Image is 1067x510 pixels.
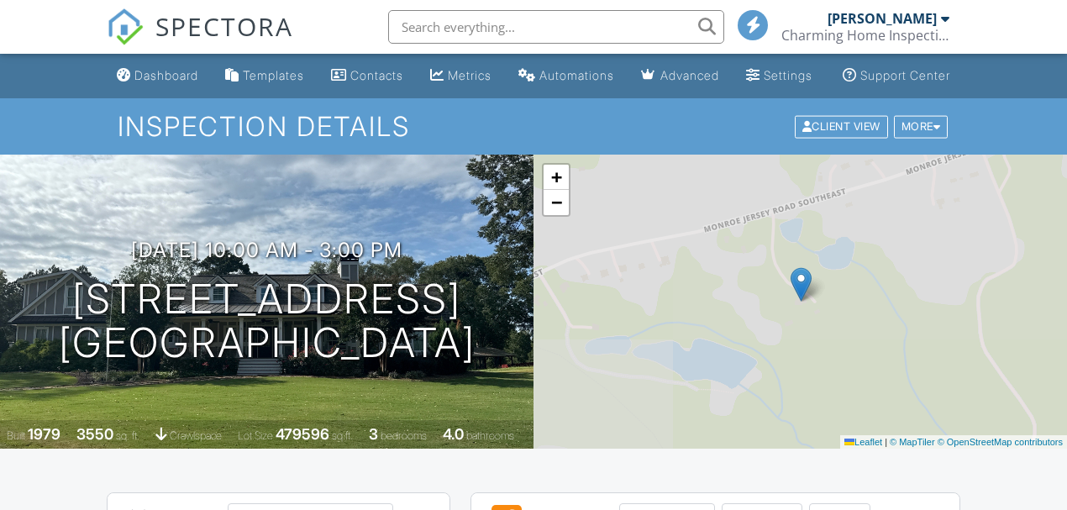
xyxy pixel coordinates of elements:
a: Dashboard [110,60,205,92]
div: 4.0 [443,425,464,443]
div: Settings [764,68,812,82]
div: More [894,115,949,138]
a: Client View [793,119,892,132]
a: Support Center [836,60,957,92]
span: Lot Size [238,429,273,442]
span: sq. ft. [116,429,139,442]
a: SPECTORA [107,23,293,58]
a: © MapTiler [890,437,935,447]
div: Contacts [350,68,403,82]
a: Settings [739,60,819,92]
h1: Inspection Details [118,112,949,141]
div: Advanced [660,68,719,82]
div: 3550 [76,425,113,443]
span: Built [7,429,25,442]
a: Zoom out [544,190,569,215]
span: bedrooms [381,429,427,442]
div: Support Center [860,68,950,82]
div: Charming Home Inspections LLC [781,27,949,44]
span: | [885,437,887,447]
div: 479596 [276,425,329,443]
span: crawlspace [170,429,222,442]
div: Client View [795,115,888,138]
a: Metrics [423,60,498,92]
span: SPECTORA [155,8,293,44]
div: Templates [243,68,304,82]
h1: [STREET_ADDRESS] [GEOGRAPHIC_DATA] [59,277,476,366]
span: − [551,192,562,213]
a: Contacts [324,60,410,92]
a: Advanced [634,60,726,92]
input: Search everything... [388,10,724,44]
span: bathrooms [466,429,514,442]
a: © OpenStreetMap contributors [938,437,1063,447]
a: Templates [218,60,311,92]
h3: [DATE] 10:00 am - 3:00 pm [131,239,402,261]
div: Dashboard [134,68,198,82]
a: Leaflet [844,437,882,447]
img: The Best Home Inspection Software - Spectora [107,8,144,45]
div: Metrics [448,68,491,82]
span: sq.ft. [332,429,353,442]
img: Marker [791,267,812,302]
span: + [551,166,562,187]
div: 1979 [28,425,60,443]
a: Automations (Basic) [512,60,621,92]
div: Automations [539,68,614,82]
div: 3 [369,425,378,443]
div: [PERSON_NAME] [828,10,937,27]
a: Zoom in [544,165,569,190]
